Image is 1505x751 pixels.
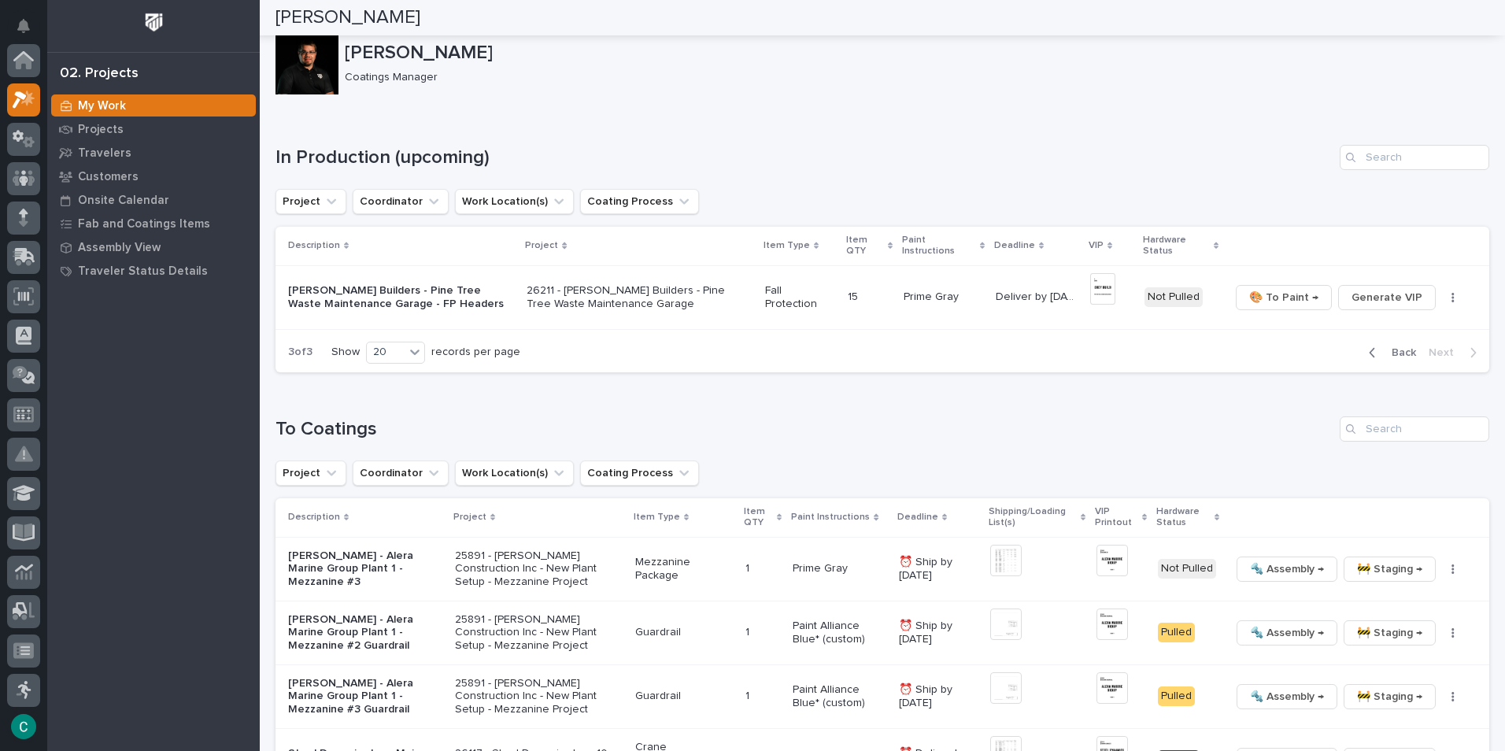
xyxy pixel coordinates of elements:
[744,503,773,532] p: Item QTY
[1143,231,1210,261] p: Hardware Status
[345,71,1477,84] p: Coatings Manager
[1357,687,1422,706] span: 🚧 Staging →
[1144,287,1203,307] div: Not Pulled
[275,461,346,486] button: Project
[525,237,558,254] p: Project
[764,237,810,254] p: Item Type
[1250,687,1324,706] span: 🔩 Assembly →
[635,556,734,583] p: Mezzanine Package
[455,461,574,486] button: Work Location(s)
[275,418,1333,441] h1: To Coatings
[47,117,260,141] a: Projects
[78,265,208,279] p: Traveler Status Details
[1158,623,1195,642] div: Pulled
[78,241,161,255] p: Assembly View
[1344,620,1436,646] button: 🚧 Staging →
[745,623,752,639] p: 1
[1089,237,1104,254] p: VIP
[275,333,325,372] p: 3 of 3
[47,165,260,188] a: Customers
[793,562,886,575] p: Prime Gray
[1237,620,1337,646] button: 🔩 Assembly →
[275,537,1489,601] tr: [PERSON_NAME] - Alera Marine Group Plant 1 - Mezzanine #325891 - [PERSON_NAME] Construction Inc -...
[60,65,139,83] div: 02. Projects
[20,19,40,44] div: Notifications
[1250,623,1324,642] span: 🔩 Assembly →
[7,710,40,743] button: users-avatar
[78,194,169,208] p: Onsite Calendar
[634,509,680,526] p: Item Type
[1158,559,1216,579] div: Not Pulled
[899,683,978,710] p: ⏰ Ship by [DATE]
[745,559,752,575] p: 1
[288,613,442,653] p: [PERSON_NAME] - Alera Marine Group Plant 1 - Mezzanine #2 Guardrail
[996,287,1081,304] p: Deliver by 11/10/25
[1249,288,1318,307] span: 🎨 To Paint →
[580,189,699,214] button: Coating Process
[275,664,1489,728] tr: [PERSON_NAME] - Alera Marine Group Plant 1 - Mezzanine #3 Guardrail25891 - [PERSON_NAME] Construc...
[139,8,168,37] img: Workspace Logo
[1250,560,1324,579] span: 🔩 Assembly →
[78,170,139,184] p: Customers
[275,189,346,214] button: Project
[745,686,752,703] p: 1
[288,284,514,311] p: [PERSON_NAME] Builders - Pine Tree Waste Maintenance Garage - FP Headers
[848,287,861,304] p: 15
[1340,416,1489,442] input: Search
[353,189,449,214] button: Coordinator
[1357,623,1422,642] span: 🚧 Staging →
[288,237,340,254] p: Description
[793,683,886,710] p: Paint Alliance Blue* (custom)
[1429,346,1463,360] span: Next
[47,235,260,259] a: Assembly View
[455,189,574,214] button: Work Location(s)
[288,509,340,526] p: Description
[1344,684,1436,709] button: 🚧 Staging →
[455,613,623,653] p: 25891 - [PERSON_NAME] Construction Inc - New Plant Setup - Mezzanine Project
[1357,560,1422,579] span: 🚧 Staging →
[1158,686,1195,706] div: Pulled
[1382,346,1416,360] span: Back
[331,346,360,359] p: Show
[897,509,938,526] p: Deadline
[367,344,405,361] div: 20
[791,509,870,526] p: Paint Instructions
[899,556,978,583] p: ⏰ Ship by [DATE]
[78,123,124,137] p: Projects
[1236,285,1332,310] button: 🎨 To Paint →
[1237,684,1337,709] button: 🔩 Assembly →
[1338,285,1436,310] button: Generate VIP
[527,284,752,311] p: 26211 - [PERSON_NAME] Builders - Pine Tree Waste Maintenance Garage
[1356,346,1422,360] button: Back
[635,626,734,639] p: Guardrail
[455,549,623,589] p: 25891 - [PERSON_NAME] Construction Inc - New Plant Setup - Mezzanine Project
[275,146,1333,169] h1: In Production (upcoming)
[846,231,884,261] p: Item QTY
[275,265,1489,329] tr: [PERSON_NAME] Builders - Pine Tree Waste Maintenance Garage - FP Headers26211 - [PERSON_NAME] Bui...
[635,690,734,703] p: Guardrail
[78,99,126,113] p: My Work
[47,94,260,117] a: My Work
[1156,503,1211,532] p: Hardware Status
[994,237,1035,254] p: Deadline
[431,346,520,359] p: records per page
[793,620,886,646] p: Paint Alliance Blue* (custom)
[47,188,260,212] a: Onsite Calendar
[275,601,1489,664] tr: [PERSON_NAME] - Alera Marine Group Plant 1 - Mezzanine #2 Guardrail25891 - [PERSON_NAME] Construc...
[902,231,976,261] p: Paint Instructions
[78,146,131,161] p: Travelers
[989,503,1076,532] p: Shipping/Loading List(s)
[275,6,420,29] h2: [PERSON_NAME]
[7,9,40,43] button: Notifications
[47,141,260,165] a: Travelers
[453,509,486,526] p: Project
[1352,288,1422,307] span: Generate VIP
[1095,503,1138,532] p: VIP Printout
[353,461,449,486] button: Coordinator
[1422,346,1489,360] button: Next
[580,461,699,486] button: Coating Process
[1344,557,1436,582] button: 🚧 Staging →
[765,284,835,311] p: Fall Protection
[1237,557,1337,582] button: 🔩 Assembly →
